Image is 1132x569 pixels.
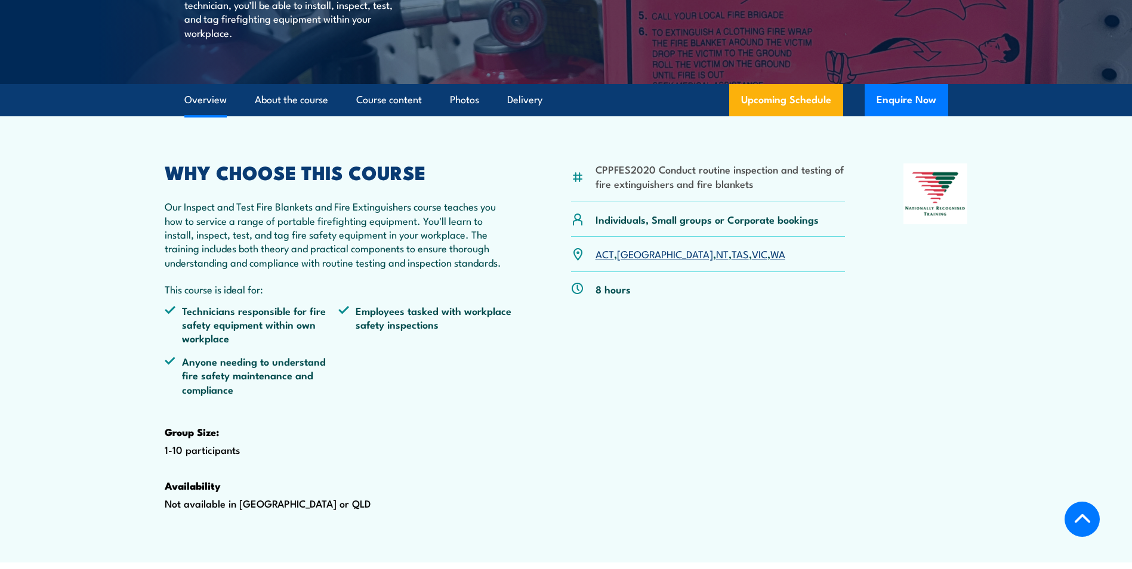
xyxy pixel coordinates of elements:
[596,247,785,261] p: , , , , ,
[770,246,785,261] a: WA
[165,163,513,548] div: 1-10 participants Not available in [GEOGRAPHIC_DATA] or QLD
[184,84,227,116] a: Overview
[165,354,339,396] li: Anyone needing to understand fire safety maintenance and compliance
[507,84,542,116] a: Delivery
[903,163,968,224] img: Nationally Recognised Training logo.
[450,84,479,116] a: Photos
[255,84,328,116] a: About the course
[596,246,614,261] a: ACT
[165,282,513,296] p: This course is ideal for:
[338,304,513,345] li: Employees tasked with workplace safety inspections
[617,246,713,261] a: [GEOGRAPHIC_DATA]
[732,246,749,261] a: TAS
[596,212,819,226] p: Individuals, Small groups or Corporate bookings
[165,163,513,180] h2: WHY CHOOSE THIS COURSE
[165,478,221,493] strong: Availability
[165,199,513,269] p: Our Inspect and Test Fire Blankets and Fire Extinguishers course teaches you how to service a ran...
[752,246,767,261] a: VIC
[165,424,219,440] strong: Group Size:
[165,304,339,345] li: Technicians responsible for fire safety equipment within own workplace
[716,246,729,261] a: NT
[729,84,843,116] a: Upcoming Schedule
[596,282,631,296] p: 8 hours
[865,84,948,116] button: Enquire Now
[596,162,846,190] li: CPPFES2020 Conduct routine inspection and testing of fire extinguishers and fire blankets
[356,84,422,116] a: Course content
